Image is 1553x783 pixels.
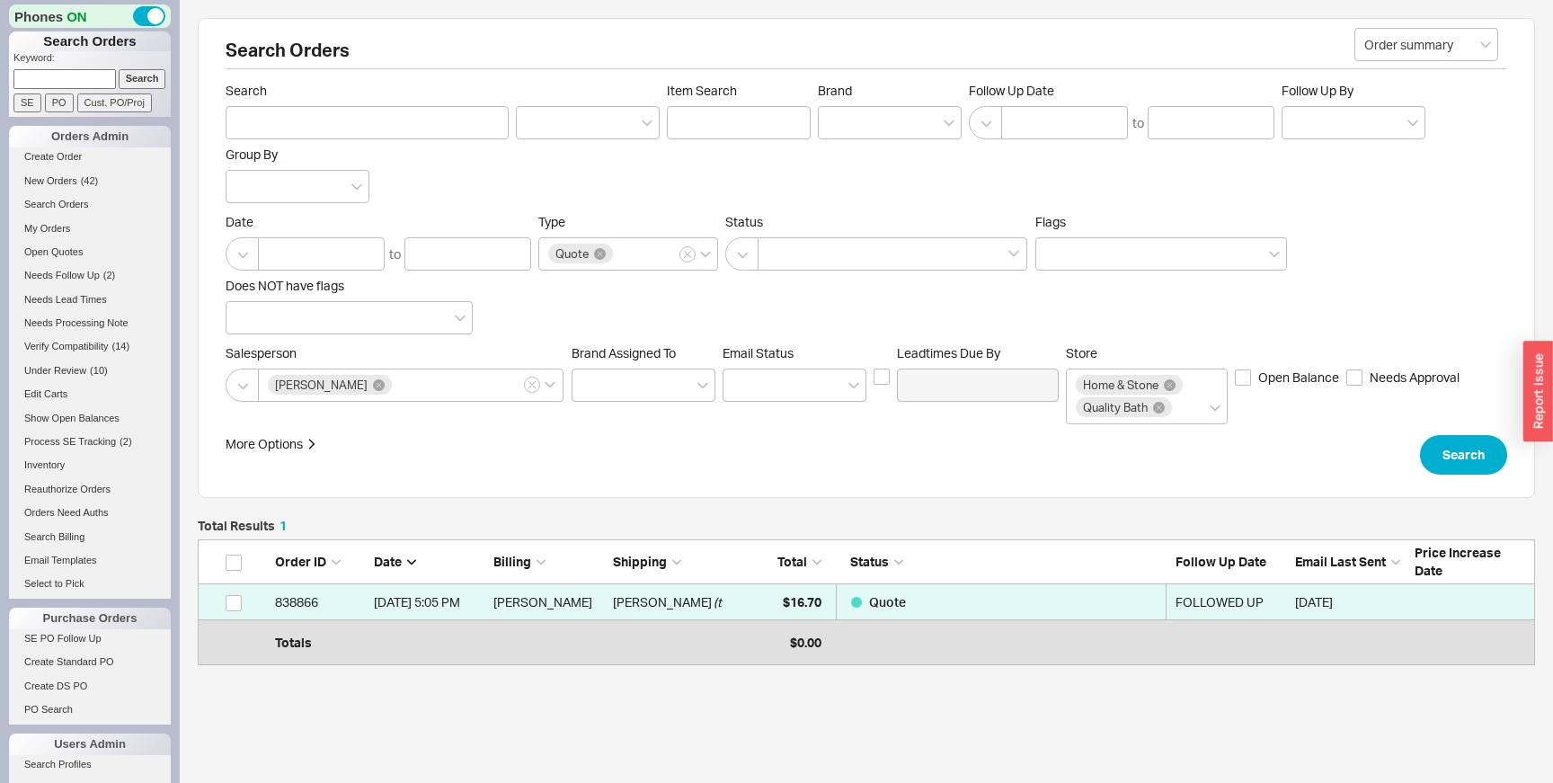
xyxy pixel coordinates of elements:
[226,278,344,293] span: Does NOT have flags
[9,126,171,147] div: Orders Admin
[493,554,531,569] span: Billing
[493,584,604,620] div: [PERSON_NAME]
[897,345,1059,361] span: Leadtimes Due By
[9,4,171,28] div: Phones
[9,700,171,719] a: PO Search
[275,553,365,571] div: Order ID
[9,734,171,755] div: Users Admin
[9,385,171,404] a: Edit Carts
[493,553,604,571] div: Billing
[275,625,365,661] div: Totals
[13,93,41,112] input: SE
[679,246,696,262] button: Type
[9,361,171,380] a: Under Review(10)
[1175,397,1187,418] input: Store
[725,214,1028,230] span: Status
[828,112,840,133] input: Brand
[280,518,287,533] span: 1
[642,120,652,127] svg: open menu
[9,528,171,547] a: Search Billing
[24,341,109,351] span: Verify Compatibility
[119,69,166,88] input: Search
[616,244,628,264] input: Type
[1083,378,1158,391] span: Home & Stone
[9,503,171,522] a: Orders Need Auths
[275,584,365,620] div: 838866
[783,594,821,609] span: $16.70
[9,629,171,648] a: SE PO Follow Up
[777,554,807,569] span: Total
[9,480,171,499] a: Reauthorize Orders
[848,382,859,389] svg: open menu
[1346,369,1362,386] input: Needs Approval
[9,172,171,191] a: New Orders(42)
[67,7,87,26] span: ON
[9,195,171,214] a: Search Orders
[1295,554,1386,569] span: Email Last Sent
[1035,214,1066,229] span: Flags
[24,175,77,186] span: New Orders
[1420,435,1507,475] button: Search
[226,41,1507,69] h2: Search Orders
[9,314,171,333] a: Needs Processing Note
[226,83,509,99] span: Search
[613,554,667,569] span: Shipping
[226,106,509,139] input: Search
[9,219,171,238] a: My Orders
[374,584,484,620] div: 8/19/25 5:05 PM
[198,584,1535,656] div: grid
[112,341,130,351] span: ( 14 )
[24,317,129,328] span: Needs Processing Note
[24,270,100,280] span: Needs Follow Up
[1066,345,1097,360] span: Store
[198,520,287,532] h5: Total Results
[24,436,116,447] span: Process SE Tracking
[374,553,484,571] div: Date
[226,435,303,453] div: More Options
[1354,28,1498,61] input: Select...
[9,551,171,570] a: Email Templates
[77,93,152,112] input: Cust. PO/Proj
[9,266,171,285] a: Needs Follow Up(2)
[1415,545,1501,578] span: Price Increase Date
[818,83,852,98] span: Brand
[81,175,99,186] span: ( 42 )
[9,677,171,696] a: Create DS PO
[1176,584,1286,620] div: FOLLOWED UP
[714,584,743,620] span: ( test )
[850,554,889,569] span: Status
[9,653,171,672] a: Create Standard PO
[13,51,171,69] p: Keyword:
[24,365,86,376] span: Under Review
[9,432,171,451] a: Process SE Tracking(2)
[9,337,171,356] a: Verify Compatibility(14)
[9,243,171,262] a: Open Quotes
[9,147,171,166] a: Create Order
[1295,553,1406,571] div: Email Last Sent
[389,245,401,263] div: to
[538,214,565,229] span: Type
[9,608,171,629] div: Purchase Orders
[1282,83,1353,98] span: Follow Up By
[1235,369,1251,386] input: Open Balance
[9,290,171,309] a: Needs Lead Times
[1258,369,1339,387] span: Open Balance
[235,307,248,328] input: Does NOT have flags
[790,635,821,650] span: $0.00
[836,553,1167,571] div: Status
[555,247,589,260] span: Quote
[226,214,531,230] span: Date
[226,345,564,361] span: Salesperson
[667,106,811,139] input: Item Search
[613,584,712,620] div: [PERSON_NAME]
[9,574,171,593] a: Select to Pick
[1295,584,1406,620] div: 8/19/25
[226,435,317,453] button: More Options
[351,183,362,191] svg: open menu
[9,456,171,475] a: Inventory
[1480,41,1491,49] svg: open menu
[1407,120,1418,127] svg: open menu
[9,755,171,774] a: Search Profiles
[198,584,1535,620] a: 838866[DATE] 5:05 PM[PERSON_NAME][PERSON_NAME](test)$16.70Quote FOLLOWED UP[DATE]
[103,270,115,280] span: ( 2 )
